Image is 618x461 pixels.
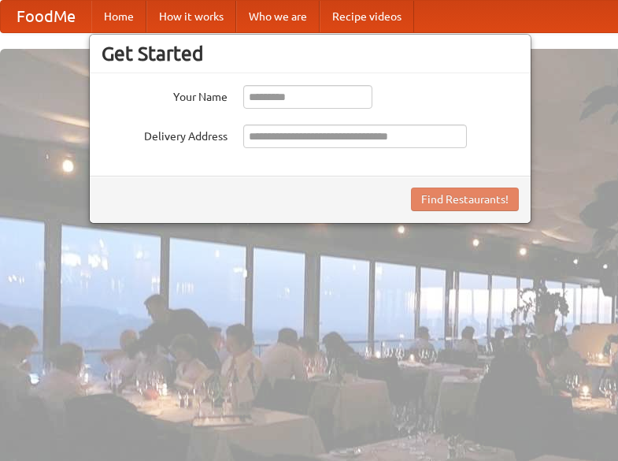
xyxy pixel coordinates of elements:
[102,42,519,65] h3: Get Started
[102,85,228,105] label: Your Name
[1,1,91,32] a: FoodMe
[320,1,414,32] a: Recipe videos
[236,1,320,32] a: Who we are
[102,125,228,144] label: Delivery Address
[91,1,146,32] a: Home
[411,188,519,211] button: Find Restaurants!
[146,1,236,32] a: How it works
